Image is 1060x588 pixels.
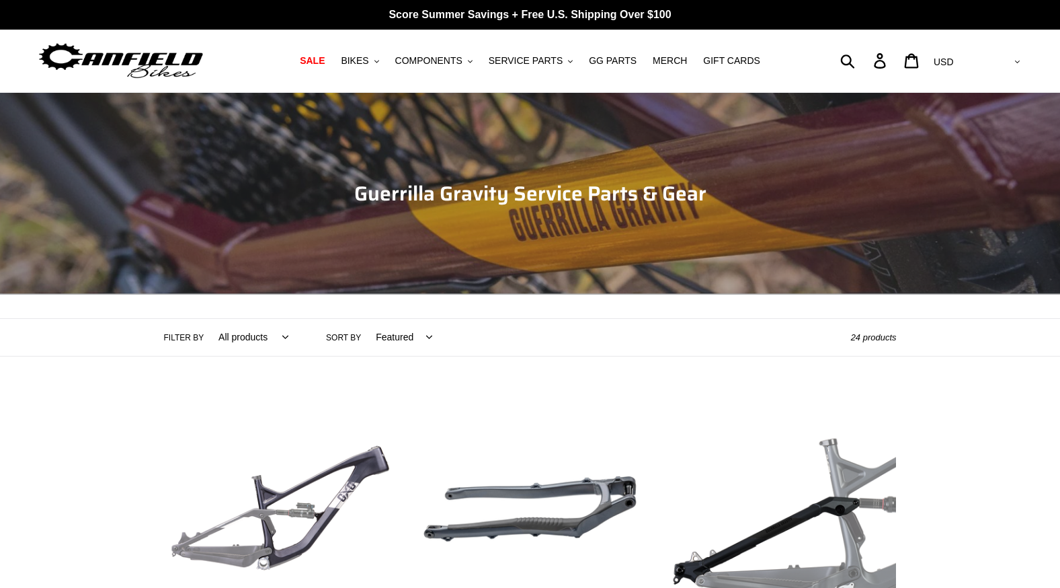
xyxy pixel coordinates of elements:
button: BIKES [334,52,385,70]
span: BIKES [341,55,368,67]
a: SALE [293,52,331,70]
button: SERVICE PARTS [482,52,579,70]
span: SERVICE PARTS [489,55,563,67]
span: Guerrilla Gravity Service Parts & Gear [354,178,706,209]
a: GIFT CARDS [696,52,767,70]
img: Canfield Bikes [37,40,205,82]
input: Search [848,46,882,75]
label: Sort by [326,332,361,344]
span: GG PARTS [589,55,637,67]
a: GG PARTS [582,52,643,70]
span: COMPONENTS [395,55,462,67]
span: 24 products [851,332,897,342]
label: Filter by [164,332,204,344]
button: COMPONENTS [389,52,479,70]
span: SALE [300,55,325,67]
a: MERCH [646,52,694,70]
span: MERCH [653,55,687,67]
span: GIFT CARDS [703,55,760,67]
